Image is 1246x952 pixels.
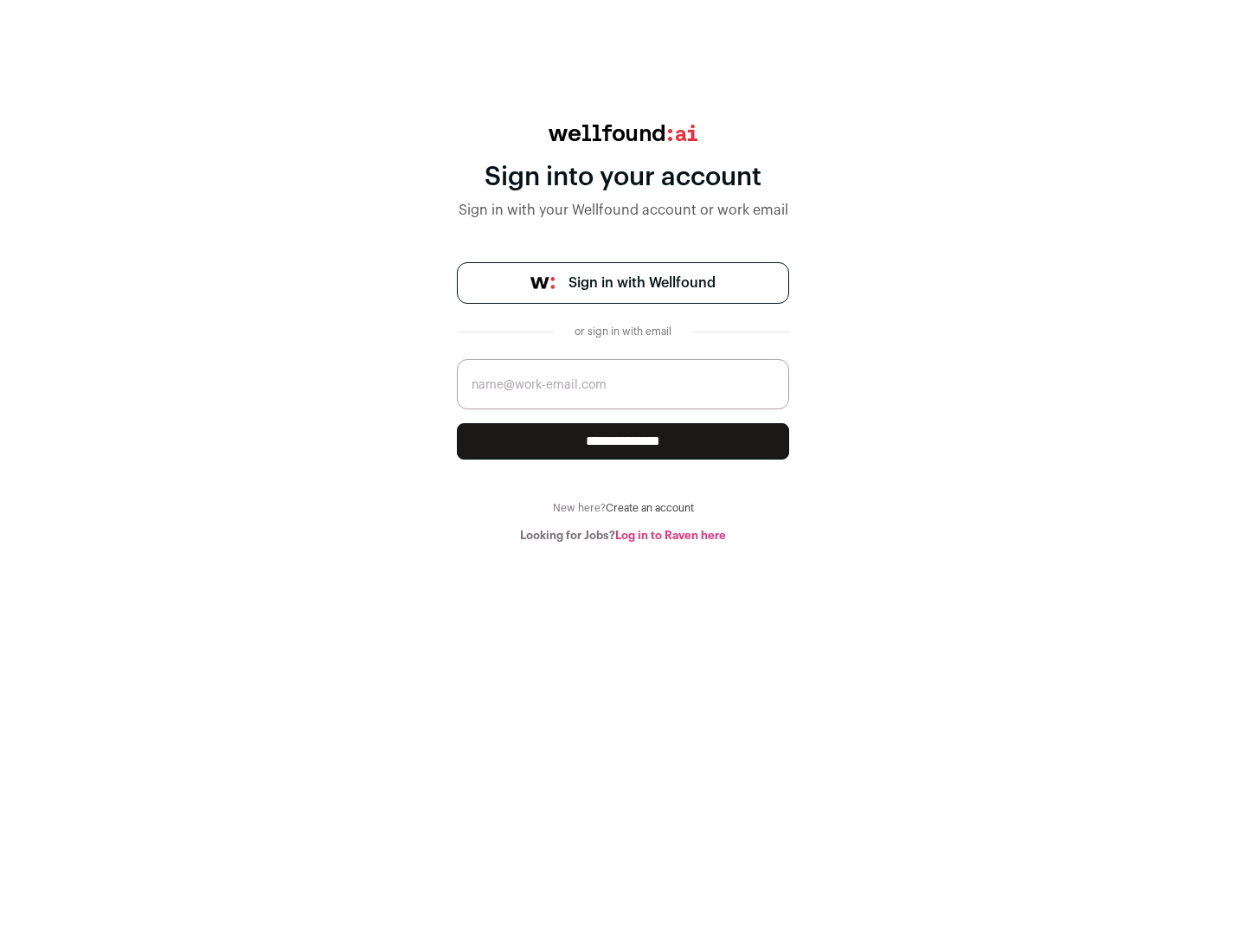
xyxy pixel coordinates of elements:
[457,200,789,221] div: Sign in with your Wellfound account or work email
[530,277,555,289] img: wellfound-symbol-flush-black-fb3c872781a75f747ccb3a119075da62bfe97bd399995f84a933054e44a575c4.png
[457,262,789,304] a: Sign in with Wellfound
[568,273,716,293] span: Sign in with Wellfound
[606,503,694,513] a: Create an account
[457,162,789,193] div: Sign into your account
[457,359,789,409] input: name@work-email.com
[615,530,726,541] a: Log in to Raven here
[457,501,789,515] div: New here?
[568,325,678,338] div: or sign in with email
[549,125,697,141] img: wellfound:ai
[457,529,789,543] div: Looking for Jobs?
